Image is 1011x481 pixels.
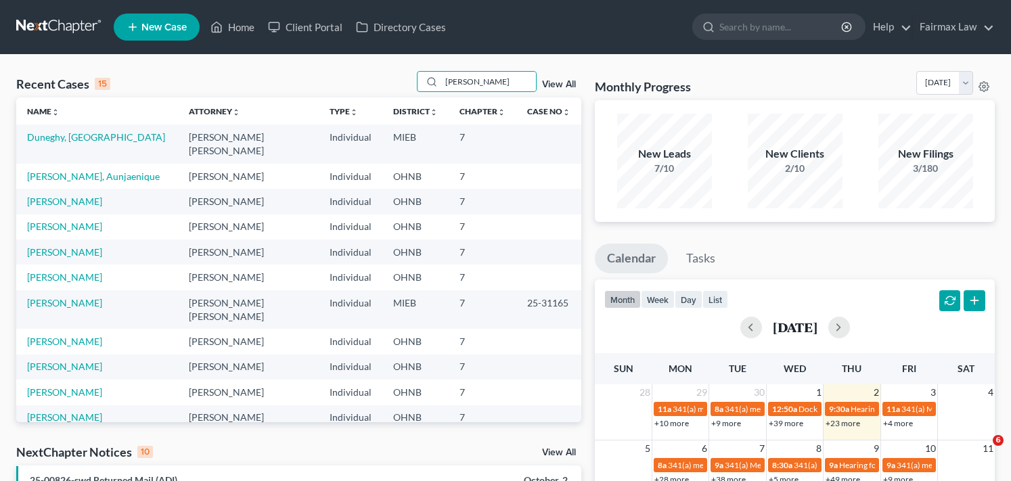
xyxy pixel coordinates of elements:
a: [PERSON_NAME] [27,297,102,308]
span: 8 [815,440,823,457]
td: OHNB [382,380,449,405]
td: MIEB [382,124,449,163]
span: Docket Text: for [PERSON_NAME] [799,404,920,414]
td: Individual [319,124,382,163]
a: Districtunfold_more [393,106,438,116]
span: 341(a) Meeting for [PERSON_NAME] and [PERSON_NAME] [794,460,1005,470]
a: [PERSON_NAME] [27,411,102,423]
td: 7 [449,189,516,214]
div: 3/180 [878,162,973,175]
td: 7 [449,265,516,290]
td: OHNB [382,164,449,189]
span: 6 [993,435,1004,446]
a: Attorneyunfold_more [189,106,240,116]
td: [PERSON_NAME] [178,380,319,405]
a: [PERSON_NAME] [27,246,102,258]
a: Nameunfold_more [27,106,60,116]
span: 9a [715,460,723,470]
td: Individual [319,164,382,189]
td: Individual [319,214,382,239]
td: 7 [449,164,516,189]
span: 9 [872,440,880,457]
a: Fairmax Law [913,15,994,39]
td: Individual [319,265,382,290]
td: 7 [449,239,516,265]
td: [PERSON_NAME] [178,239,319,265]
h2: [DATE] [773,320,817,334]
td: 7 [449,124,516,163]
a: Directory Cases [349,15,453,39]
a: [PERSON_NAME], Aunjaenique [27,170,160,182]
span: 7 [758,440,766,457]
td: [PERSON_NAME] [178,164,319,189]
div: New Leads [617,146,712,162]
td: 7 [449,354,516,380]
a: Calendar [595,244,668,273]
a: [PERSON_NAME] [27,386,102,398]
span: 341(a) Meeting for Rayneshia [GEOGRAPHIC_DATA] [725,460,912,470]
td: OHNB [382,189,449,214]
div: New Clients [748,146,842,162]
td: [PERSON_NAME] [178,354,319,380]
a: Tasks [674,244,727,273]
span: 9a [886,460,895,470]
a: +9 more [711,418,741,428]
span: 8:30a [772,460,792,470]
td: [PERSON_NAME] [PERSON_NAME] [178,290,319,329]
input: Search by name... [441,72,536,91]
td: 7 [449,214,516,239]
td: Individual [319,290,382,329]
a: [PERSON_NAME] [27,196,102,207]
td: 7 [449,405,516,430]
td: [PERSON_NAME] [178,214,319,239]
td: Individual [319,405,382,430]
i: unfold_more [232,108,240,116]
span: 30 [752,384,766,400]
td: [PERSON_NAME] [PERSON_NAME] [178,124,319,163]
div: NextChapter Notices [16,444,153,460]
span: 5 [644,440,652,457]
td: Individual [319,239,382,265]
td: 7 [449,329,516,354]
a: Home [204,15,261,39]
button: week [641,290,675,308]
span: Sun [614,363,633,374]
i: unfold_more [350,108,358,116]
span: 1 [815,384,823,400]
span: Fri [902,363,916,374]
span: 9a [829,460,838,470]
td: Individual [319,189,382,214]
td: Individual [319,329,382,354]
a: Client Portal [261,15,349,39]
span: 2 [872,384,880,400]
button: day [675,290,702,308]
span: 29 [695,384,709,400]
span: Wed [784,363,806,374]
td: OHNB [382,329,449,354]
td: MIEB [382,290,449,329]
i: unfold_more [497,108,505,116]
a: Help [866,15,912,39]
a: +4 more [883,418,913,428]
div: 2/10 [748,162,842,175]
a: [PERSON_NAME] [27,336,102,347]
td: OHNB [382,239,449,265]
span: 9:30a [829,404,849,414]
td: 25-31165 [516,290,581,329]
span: 11a [886,404,900,414]
span: 4 [987,384,995,400]
div: Recent Cases [16,76,110,92]
div: 7/10 [617,162,712,175]
td: 7 [449,290,516,329]
a: Chapterunfold_more [459,106,505,116]
a: [PERSON_NAME] [27,221,102,232]
h3: Monthly Progress [595,78,691,95]
a: View All [542,80,576,89]
span: 12:50a [772,404,797,414]
i: unfold_more [562,108,570,116]
div: 10 [137,446,153,458]
span: 10 [924,440,937,457]
button: list [702,290,728,308]
span: Thu [842,363,861,374]
div: 15 [95,78,110,90]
